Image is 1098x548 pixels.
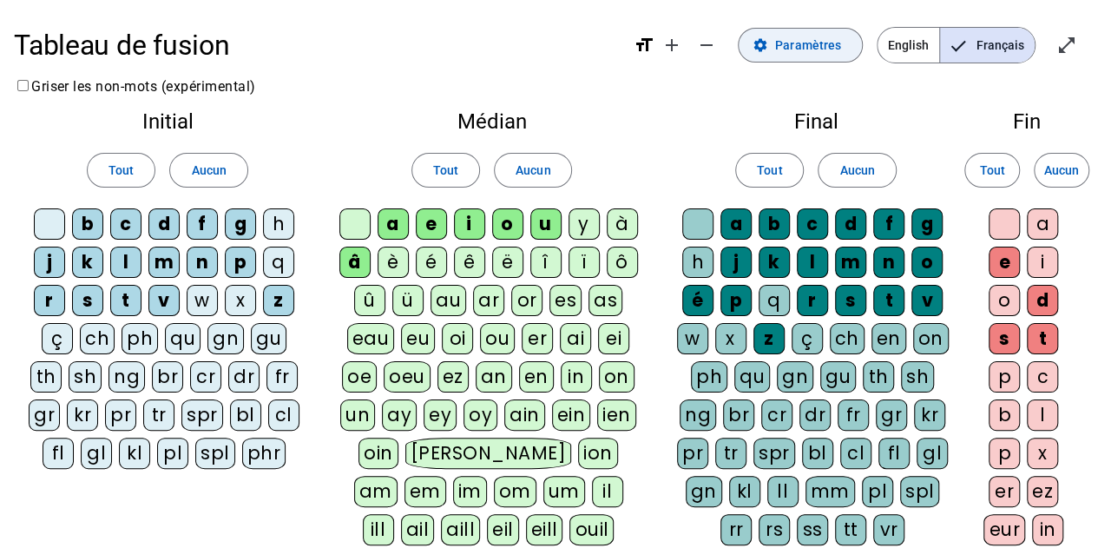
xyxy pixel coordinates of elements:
[913,323,949,354] div: on
[492,208,523,240] div: o
[187,285,218,316] div: w
[761,399,792,431] div: cr
[775,35,841,56] span: Paramètres
[569,247,600,278] div: ï
[454,208,485,240] div: i
[820,361,856,393] div: gu
[634,35,654,56] mat-icon: format_size
[72,285,103,316] div: s
[152,361,183,393] div: br
[661,35,682,56] mat-icon: add
[382,399,417,431] div: ay
[989,285,1020,316] div: o
[989,323,1020,354] div: s
[72,247,103,278] div: k
[441,514,480,545] div: aill
[268,399,299,431] div: cl
[181,399,223,431] div: spr
[723,399,754,431] div: br
[1027,285,1058,316] div: d
[69,361,102,393] div: sh
[392,285,424,316] div: ü
[989,361,1020,393] div: p
[549,285,582,316] div: es
[838,399,869,431] div: fr
[1049,28,1084,63] button: Entrer en plein écran
[797,514,828,545] div: ss
[715,323,746,354] div: x
[339,247,371,278] div: â
[43,438,74,469] div: fl
[686,476,722,507] div: gn
[735,153,804,188] button: Tout
[191,160,226,181] span: Aucun
[914,399,945,431] div: kr
[1027,323,1058,354] div: t
[569,208,600,240] div: y
[543,476,585,507] div: um
[989,476,1020,507] div: er
[378,208,409,240] div: a
[431,285,466,316] div: au
[592,476,623,507] div: il
[80,323,115,354] div: ch
[753,323,785,354] div: z
[979,160,1004,181] span: Tout
[871,323,906,354] div: en
[14,78,256,95] label: Griser les non-mots (expérimental)
[187,208,218,240] div: f
[169,153,247,188] button: Aucun
[28,111,307,132] h2: Initial
[110,208,141,240] div: c
[263,247,294,278] div: q
[230,399,261,431] div: bl
[342,361,377,393] div: oe
[720,247,752,278] div: j
[1027,476,1058,507] div: ez
[759,514,790,545] div: rs
[108,160,134,181] span: Tout
[480,323,515,354] div: ou
[901,361,934,393] div: sh
[696,35,717,56] mat-icon: remove
[437,361,469,393] div: ez
[689,28,724,63] button: Diminuer la taille de la police
[835,208,866,240] div: d
[187,247,218,278] div: n
[347,323,395,354] div: eau
[599,361,634,393] div: on
[873,208,904,240] div: f
[777,361,813,393] div: gn
[1027,399,1058,431] div: l
[1027,438,1058,469] div: x
[873,285,904,316] div: t
[105,399,136,431] div: pr
[597,399,636,431] div: ien
[122,323,158,354] div: ph
[715,438,746,469] div: tr
[588,285,622,316] div: as
[119,438,150,469] div: kl
[228,361,260,393] div: dr
[676,111,956,132] h2: Final
[989,438,1020,469] div: p
[989,247,1020,278] div: e
[487,514,519,545] div: eil
[720,208,752,240] div: a
[873,514,904,545] div: vr
[797,247,828,278] div: l
[225,247,256,278] div: p
[835,247,866,278] div: m
[792,323,823,354] div: ç
[358,438,398,469] div: oin
[734,361,770,393] div: qu
[494,476,536,507] div: om
[876,399,907,431] div: gr
[552,399,591,431] div: ein
[691,361,727,393] div: ph
[401,323,435,354] div: eu
[454,247,485,278] div: ê
[738,28,863,63] button: Paramètres
[225,208,256,240] div: g
[511,285,542,316] div: or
